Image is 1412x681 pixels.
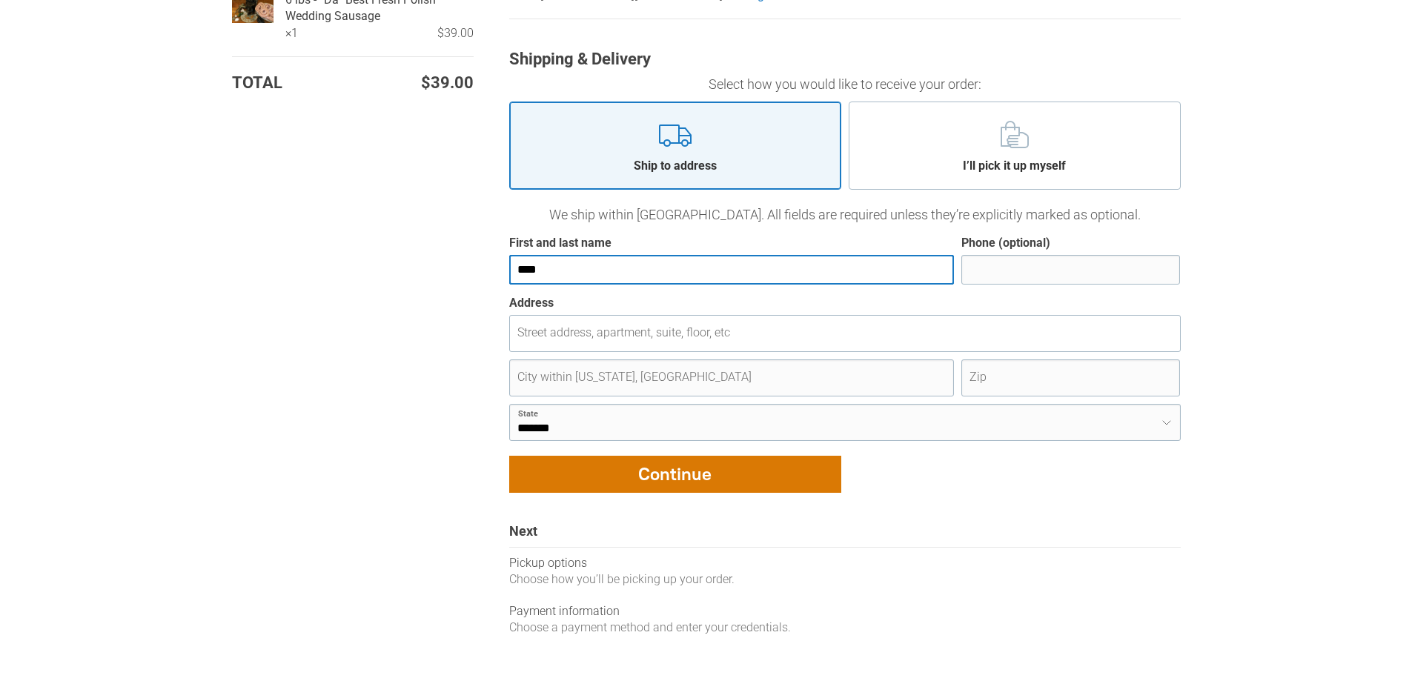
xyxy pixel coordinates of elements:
div: Shipping & Delivery [509,49,1181,70]
div: Choose a payment method and enter your credentials. [509,619,1181,636]
div: Pickup options [509,555,1181,571]
div: I’ll pick it up myself [952,158,1077,174]
input: City within Florida, United States [509,359,955,396]
button: Continue [509,456,841,493]
span: All fields are required unless they’re explicitly marked as optional. [767,207,1141,222]
p: We ship within [GEOGRAPHIC_DATA]. [509,205,1181,225]
div: Ship to address [623,158,728,174]
div: $39.00 [298,25,474,41]
div: First and last name [509,236,611,251]
input: Street address, apartment, suite, floor, etc [509,315,1181,352]
div: × 1 [285,25,298,41]
input: Zip [961,359,1180,396]
span: $39.00 [421,72,474,95]
td: Total [232,72,338,95]
div: Choose how you’ll be picking up your order. [509,571,1181,588]
div: Next [509,522,1181,548]
div: Payment information [509,603,1181,619]
div: Phone (optional) [961,236,1050,251]
div: Address [509,296,554,311]
p: Select how you would like to receive your order: [509,74,1181,94]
